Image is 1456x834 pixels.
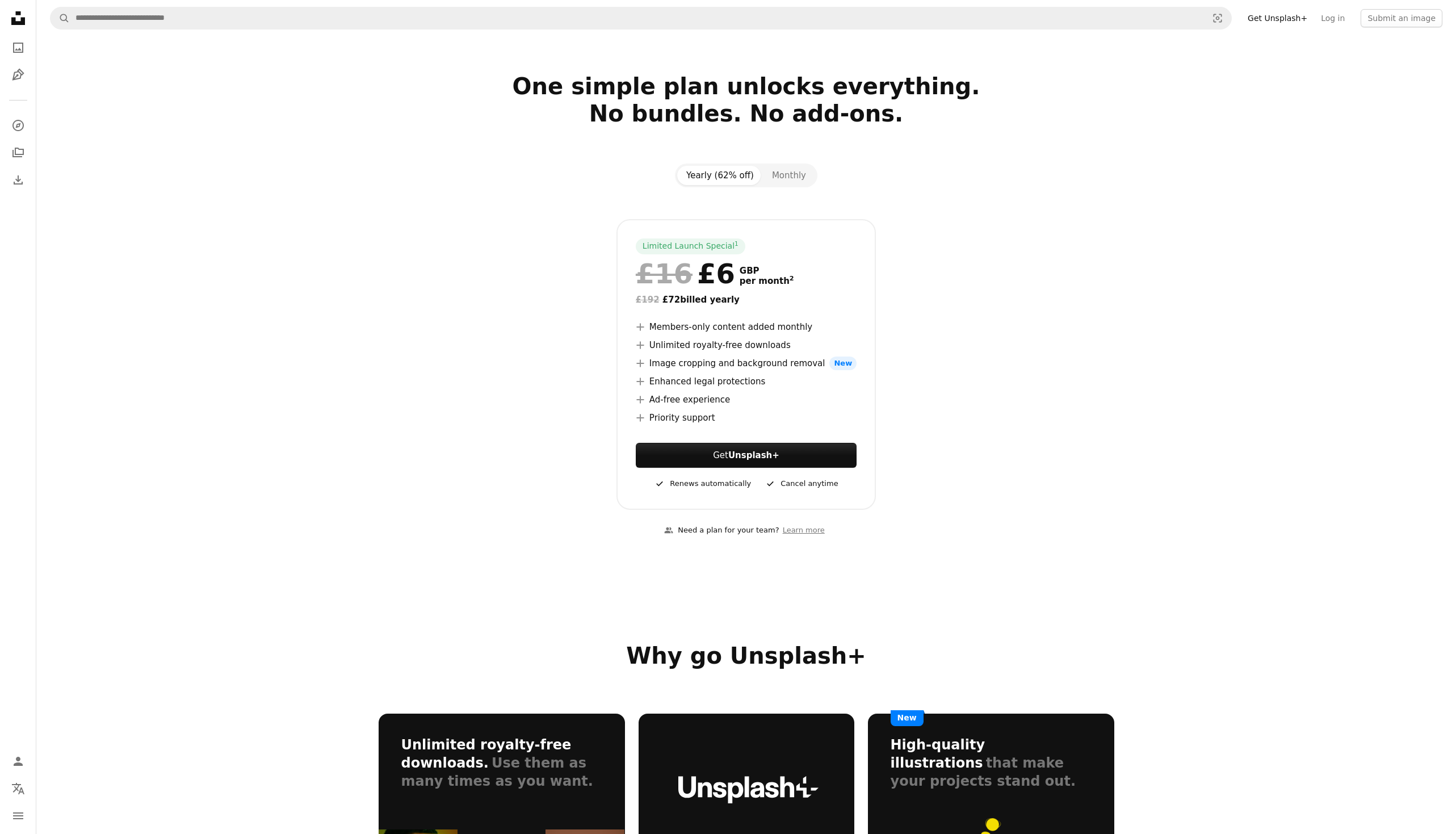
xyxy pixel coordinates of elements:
h3: Unlimited royalty-free downloads. [401,737,572,771]
h3: High-quality illustrations [891,737,985,771]
strong: Unsplash+ [728,450,779,460]
button: Submit an image [1361,9,1442,27]
div: Renews automatically [654,477,751,491]
button: GetUnsplash+ [636,443,857,468]
a: Log in [1314,9,1352,27]
span: New [829,357,857,370]
div: Limited Launch Special [636,238,745,254]
li: Unlimited royalty-free downloads [636,338,857,352]
span: per month [740,276,794,286]
span: that make your projects stand out. [891,755,1076,789]
button: Yearly (62% off) [677,166,763,185]
div: Cancel anytime [765,477,838,491]
a: Log in / Sign up [7,750,30,773]
li: Enhanced legal protections [636,375,857,388]
li: Ad-free experience [636,393,857,406]
span: New [891,710,924,726]
span: £192 [636,295,660,305]
a: Download History [7,169,30,191]
a: Home — Unsplash [7,7,30,32]
a: Collections [7,141,30,164]
button: Visual search [1204,7,1231,29]
sup: 1 [735,240,739,247]
button: Language [7,777,30,800]
a: Photos [7,36,30,59]
span: £16 [636,259,693,288]
button: Monthly [763,166,815,185]
span: GBP [740,266,794,276]
a: 2 [787,276,796,286]
sup: 2 [790,275,794,282]
a: Learn more [779,521,828,540]
a: Illustrations [7,64,30,86]
a: Get Unsplash+ [1241,9,1314,27]
h2: One simple plan unlocks everything. No bundles. No add-ons. [379,73,1114,154]
button: Menu [7,804,30,827]
div: £72 billed yearly [636,293,857,307]
a: 1 [732,241,741,252]
h2: Why go Unsplash+ [379,642,1114,669]
div: Need a plan for your team? [664,525,779,537]
li: Priority support [636,411,857,425]
a: Explore [7,114,30,137]
div: £6 [636,259,735,288]
button: Search Unsplash [51,7,70,29]
span: Use them as many times as you want. [401,755,593,789]
form: Find visuals sitewide [50,7,1232,30]
li: Members-only content added monthly [636,320,857,334]
li: Image cropping and background removal [636,357,857,370]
